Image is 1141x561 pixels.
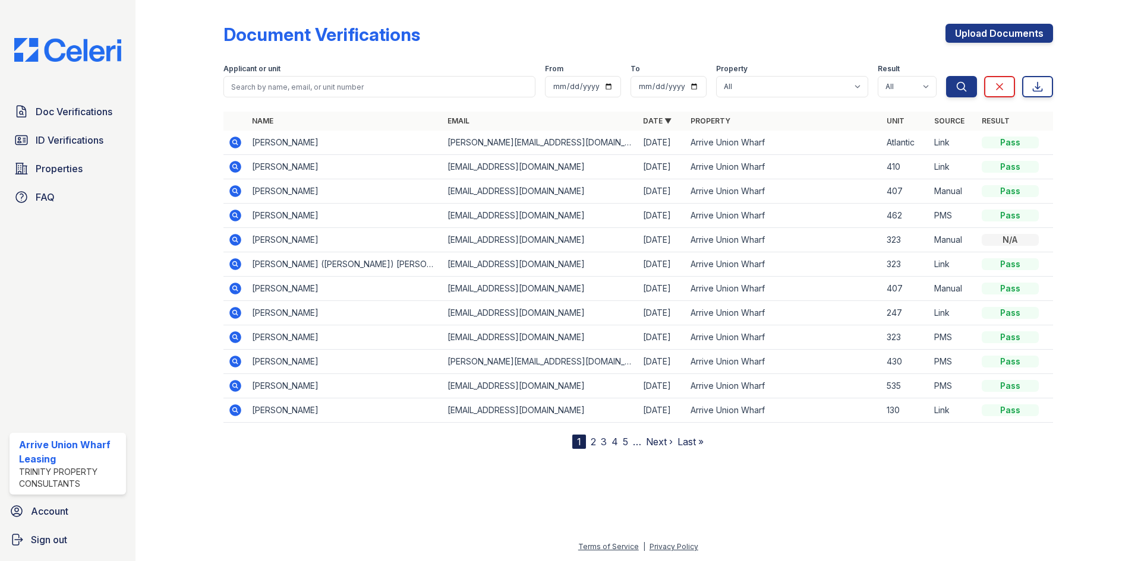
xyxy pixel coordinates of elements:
span: Sign out [31,533,67,547]
a: 3 [601,436,607,448]
div: Pass [982,161,1039,173]
td: Arrive Union Wharf [686,277,881,301]
td: [EMAIL_ADDRESS][DOMAIN_NAME] [443,277,638,301]
a: Last » [677,436,704,448]
td: Link [929,155,977,179]
td: [DATE] [638,155,686,179]
span: ID Verifications [36,133,103,147]
td: [PERSON_NAME] [247,131,443,155]
td: [DATE] [638,131,686,155]
div: 1 [572,435,586,449]
td: 323 [882,325,929,350]
td: Arrive Union Wharf [686,398,881,423]
label: Applicant or unit [223,64,280,74]
td: Manual [929,277,977,301]
td: Arrive Union Wharf [686,301,881,325]
span: Doc Verifications [36,104,112,119]
td: [EMAIL_ADDRESS][DOMAIN_NAME] [443,204,638,228]
td: [DATE] [638,301,686,325]
div: Pass [982,404,1039,416]
td: [EMAIL_ADDRESS][DOMAIN_NAME] [443,374,638,398]
div: Arrive Union Wharf Leasing [19,438,121,466]
td: [DATE] [638,350,686,374]
td: Atlantic [882,131,929,155]
td: 130 [882,398,929,423]
td: [PERSON_NAME] [247,228,443,252]
td: [DATE] [638,277,686,301]
td: Arrive Union Wharf [686,131,881,155]
td: [EMAIL_ADDRESS][DOMAIN_NAME] [443,398,638,423]
div: Pass [982,210,1039,221]
a: Date ▼ [643,116,672,125]
div: N/A [982,234,1039,246]
span: Account [31,504,68,518]
td: [PERSON_NAME] [247,155,443,179]
td: Link [929,131,977,155]
td: [PERSON_NAME] [247,301,443,325]
label: Property [716,64,748,74]
div: Document Verifications [223,24,420,45]
td: Arrive Union Wharf [686,204,881,228]
a: 5 [623,436,628,448]
td: Arrive Union Wharf [686,325,881,350]
a: Doc Verifications [10,100,126,123]
a: Source [934,116,965,125]
td: [PERSON_NAME] [247,204,443,228]
td: Manual [929,228,977,252]
a: Result [982,116,1010,125]
a: 2 [591,436,596,448]
span: Properties [36,161,83,176]
td: PMS [929,204,977,228]
div: Pass [982,283,1039,294]
td: [DATE] [638,204,686,228]
td: Arrive Union Wharf [686,374,881,398]
td: [PERSON_NAME] ([PERSON_NAME]) [PERSON_NAME] [247,252,443,277]
a: FAQ [10,185,126,209]
td: [PERSON_NAME] [247,350,443,374]
a: ID Verifications [10,128,126,152]
td: Link [929,398,977,423]
td: PMS [929,350,977,374]
div: Pass [982,258,1039,270]
div: Pass [982,185,1039,197]
td: Arrive Union Wharf [686,350,881,374]
td: [PERSON_NAME] [247,325,443,350]
label: Result [878,64,900,74]
td: [EMAIL_ADDRESS][DOMAIN_NAME] [443,252,638,277]
span: FAQ [36,190,55,204]
td: [PERSON_NAME][EMAIL_ADDRESS][DOMAIN_NAME] [443,350,638,374]
a: Properties [10,157,126,180]
td: [PERSON_NAME] [247,277,443,301]
td: [DATE] [638,398,686,423]
td: [DATE] [638,228,686,252]
td: [EMAIL_ADDRESS][DOMAIN_NAME] [443,179,638,204]
button: Sign out [5,528,131,552]
label: From [545,64,563,74]
div: Pass [982,380,1039,392]
span: … [633,435,641,449]
a: Property [691,116,730,125]
div: Pass [982,307,1039,319]
td: 462 [882,204,929,228]
td: [EMAIL_ADDRESS][DOMAIN_NAME] [443,228,638,252]
td: 407 [882,277,929,301]
td: Link [929,301,977,325]
td: [PERSON_NAME] [247,398,443,423]
td: [DATE] [638,252,686,277]
td: [PERSON_NAME] [247,179,443,204]
td: PMS [929,374,977,398]
td: [DATE] [638,179,686,204]
a: 4 [612,436,618,448]
div: Pass [982,356,1039,367]
td: 323 [882,228,929,252]
td: Arrive Union Wharf [686,252,881,277]
td: [PERSON_NAME] [247,374,443,398]
td: [PERSON_NAME][EMAIL_ADDRESS][DOMAIN_NAME] [443,131,638,155]
td: Link [929,252,977,277]
td: [EMAIL_ADDRESS][DOMAIN_NAME] [443,325,638,350]
a: Unit [887,116,904,125]
td: Arrive Union Wharf [686,228,881,252]
td: 430 [882,350,929,374]
a: Next › [646,436,673,448]
input: Search by name, email, or unit number [223,76,535,97]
